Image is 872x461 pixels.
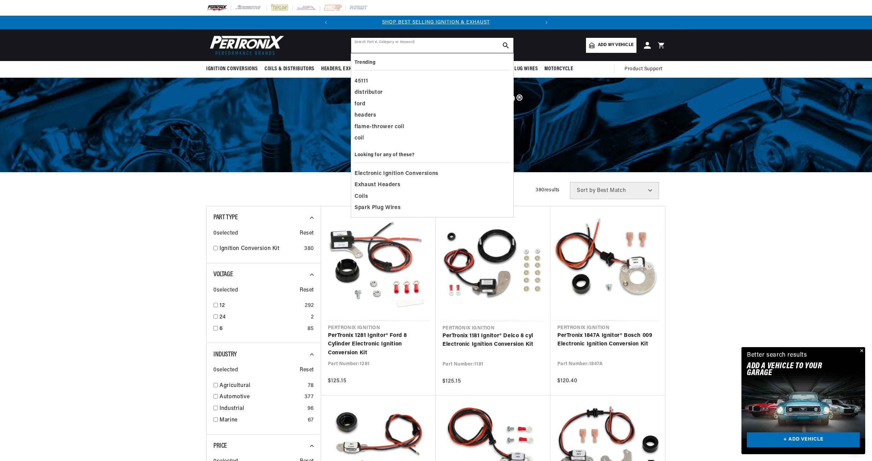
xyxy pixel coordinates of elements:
[355,87,510,99] div: distributor
[261,61,318,77] summary: Coils & Distributors
[213,286,238,295] span: 0 selected
[206,65,258,73] span: Ignition Conversions
[307,404,314,413] div: 96
[541,61,576,77] summary: Motorcycle
[496,65,538,73] span: Spark Plug Wires
[213,366,238,375] span: 0 selected
[321,65,401,73] span: Headers, Exhausts & Components
[328,331,429,358] a: PerTronix 1281 Ignitor® Ford 8 Cylinder Electronic Ignition Conversion Kit
[318,61,404,77] summary: Headers, Exhausts & Components
[355,60,375,65] b: Trending
[311,313,314,322] div: 2
[213,214,238,221] span: Part Type
[220,301,302,310] a: 12
[307,325,314,333] div: 85
[355,110,510,121] div: headers
[220,382,305,390] a: Agricultural
[300,286,314,295] span: Reset
[355,180,401,190] span: Exhaust Headers
[319,16,333,29] button: Translation missing: en.sections.announcements.previous_announcement
[213,229,238,238] span: 0 selected
[382,20,490,25] a: SHOP BEST SELLING IGNITION & EXHAUST
[206,33,285,57] img: Pertronix
[213,351,237,358] span: Industry
[213,443,227,449] span: Price
[570,182,659,199] select: Sort by
[498,38,513,53] button: search button
[300,229,314,238] span: Reset
[300,366,314,375] span: Reset
[625,61,666,77] summary: Product Support
[747,432,860,448] a: + ADD VEHICLE
[355,192,368,202] span: Coils
[189,16,683,29] slideshow-component: Translation missing: en.sections.announcements.announcement_bar
[625,65,662,73] span: Product Support
[577,188,596,193] span: Sort by
[586,38,636,53] a: Add my vehicle
[544,65,573,73] span: Motorcycle
[355,169,438,179] span: Electronic Ignition Conversions
[308,416,314,425] div: 67
[304,244,314,253] div: 380
[442,332,544,349] a: PerTronix 1181 Ignitor® Delco 8 cyl Electronic Ignition Conversion Kit
[220,313,308,322] a: 24
[220,244,301,253] a: Ignition Conversion Kit
[333,19,540,26] div: Announcement
[598,42,633,48] span: Add my vehicle
[493,61,541,77] summary: Spark Plug Wires
[355,203,401,213] span: Spark Plug Wires
[305,301,314,310] div: 292
[540,16,553,29] button: Translation missing: en.sections.announcements.next_announcement
[355,121,510,133] div: flame-thrower coil
[355,152,415,158] b: Looking for any of these?
[220,404,305,413] a: Industrial
[333,19,540,26] div: 1 of 2
[213,271,233,278] span: Voltage
[747,351,807,360] div: Better search results
[536,188,560,193] span: 380 results
[308,382,314,390] div: 78
[857,347,865,355] button: Close
[557,331,658,349] a: PerTronix 1847A Ignitor® Bosch 009 Electronic Ignition Conversion Kit
[206,61,261,77] summary: Ignition Conversions
[220,416,305,425] a: Marine
[351,38,513,53] input: Search Part #, Category or Keyword
[355,99,510,110] div: ford
[355,76,510,87] div: 45111
[747,363,843,377] h2: Add A VEHICLE to your garage
[220,393,302,402] a: Automotive
[304,393,314,402] div: 377
[265,65,314,73] span: Coils & Distributors
[355,133,510,144] div: coil
[220,325,305,333] a: 6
